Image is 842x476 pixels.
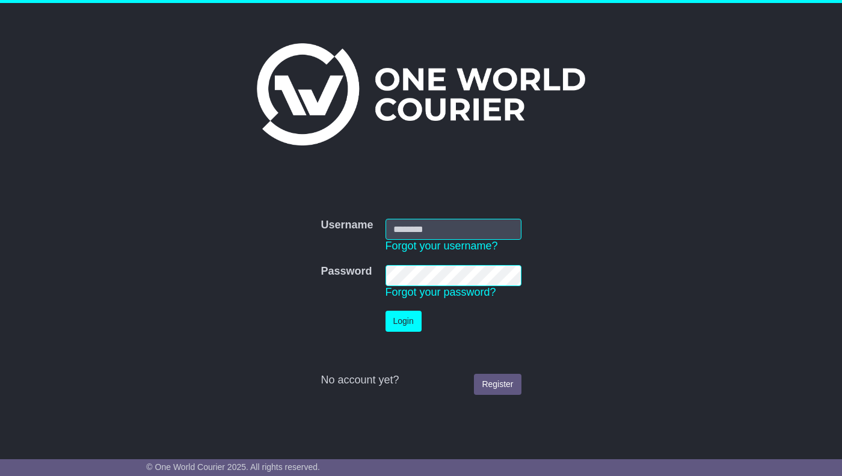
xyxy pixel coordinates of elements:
img: One World [257,43,585,145]
div: No account yet? [321,374,521,387]
a: Register [474,374,521,395]
button: Login [386,311,422,332]
a: Forgot your password? [386,286,496,298]
a: Forgot your username? [386,240,498,252]
span: © One World Courier 2025. All rights reserved. [146,462,320,472]
label: Password [321,265,372,278]
label: Username [321,219,373,232]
